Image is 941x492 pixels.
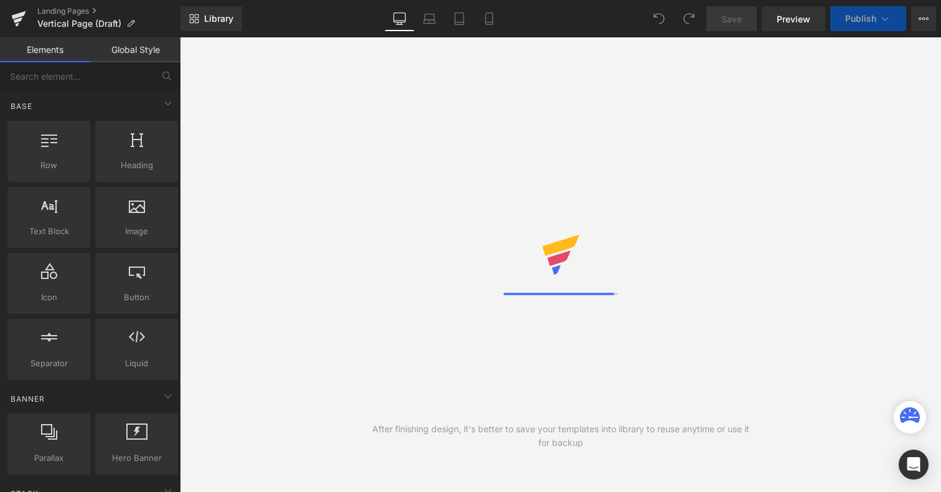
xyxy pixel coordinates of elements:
button: Redo [676,6,701,31]
span: Base [9,100,34,112]
button: Undo [647,6,672,31]
span: Vertical Page (Draft) [37,19,121,29]
div: Open Intercom Messenger [899,450,929,480]
a: Landing Pages [37,6,180,16]
span: Text Block [11,225,87,238]
a: Mobile [474,6,504,31]
a: New Library [180,6,242,31]
button: Publish [830,6,906,31]
span: Library [204,13,233,24]
span: Liquid [99,357,174,370]
div: After finishing design, it's better to save your templates into library to reuse anytime or use i... [370,422,751,450]
span: Button [99,291,174,304]
span: Preview [777,12,810,26]
span: Save [721,12,742,26]
span: Icon [11,291,87,304]
a: Preview [762,6,825,31]
span: Separator [11,357,87,370]
span: Parallax [11,452,87,465]
a: Laptop [414,6,444,31]
span: Row [11,159,87,172]
a: Global Style [90,37,180,62]
a: Tablet [444,6,474,31]
span: Heading [99,159,174,172]
button: More [911,6,936,31]
span: Hero Banner [99,452,174,465]
span: Publish [845,14,876,24]
a: Desktop [385,6,414,31]
span: Banner [9,393,46,405]
span: Image [99,225,174,238]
